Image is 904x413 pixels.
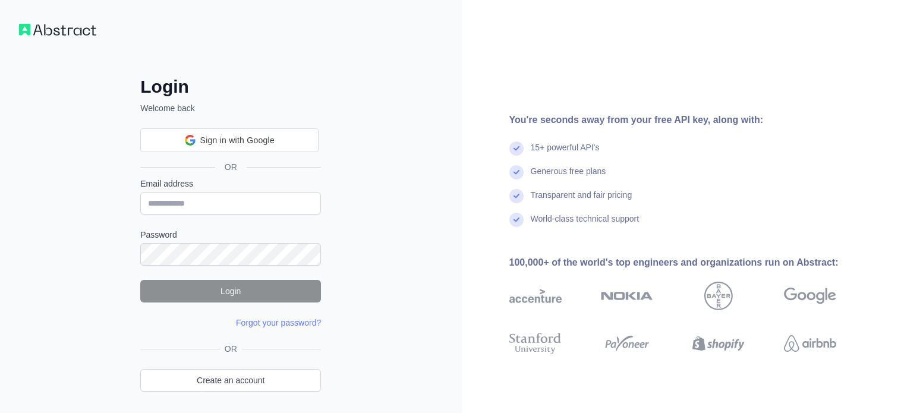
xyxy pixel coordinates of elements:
[784,330,836,357] img: airbnb
[509,213,524,227] img: check mark
[601,282,653,310] img: nokia
[200,134,275,147] span: Sign in with Google
[236,318,321,327] a: Forgot your password?
[509,189,524,203] img: check mark
[509,330,562,357] img: stanford university
[531,141,600,165] div: 15+ powerful API's
[140,280,321,302] button: Login
[509,165,524,179] img: check mark
[509,282,562,310] img: accenture
[531,213,640,237] div: World-class technical support
[140,102,321,114] p: Welcome back
[509,256,874,270] div: 100,000+ of the world's top engineers and organizations run on Abstract:
[215,161,247,173] span: OR
[692,330,745,357] img: shopify
[140,128,319,152] div: Sign in with Google
[19,24,96,36] img: Workflow
[140,369,321,392] a: Create an account
[531,165,606,189] div: Generous free plans
[140,178,321,190] label: Email address
[531,189,632,213] div: Transparent and fair pricing
[140,76,321,97] h2: Login
[784,282,836,310] img: google
[140,229,321,241] label: Password
[509,113,874,127] div: You're seconds away from your free API key, along with:
[509,141,524,156] img: check mark
[704,282,733,310] img: bayer
[220,343,242,355] span: OR
[601,330,653,357] img: payoneer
